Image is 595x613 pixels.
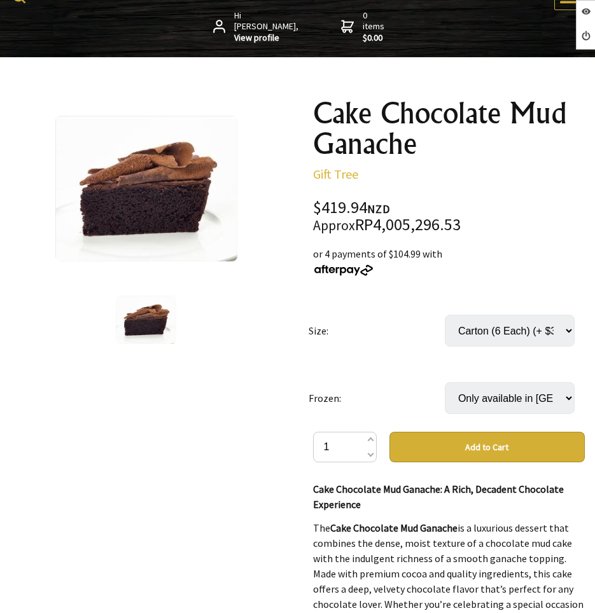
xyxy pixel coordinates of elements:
[313,200,585,233] div: $419.94 RP4,005,296.53
[341,10,387,44] a: 0 items$0.00
[313,265,374,276] img: Afterpay
[309,364,445,432] td: Frozen:
[313,483,564,511] strong: Cake Chocolate Mud Ganache: A Rich, Decadent Chocolate Experience
[55,116,237,261] img: Cake Chocolate Mud Ganache
[116,296,176,344] img: Cake Chocolate Mud Ganache
[363,32,387,44] strong: $0.00
[389,432,585,462] button: Add to Cart
[313,217,355,234] small: Approx
[213,10,300,44] a: Hi [PERSON_NAME],View profile
[313,246,585,277] div: or 4 payments of $104.99 with
[234,32,300,44] strong: View profile
[367,202,390,216] span: NZD
[309,297,445,364] td: Size:
[313,166,358,182] a: Gift Tree
[313,98,585,159] h1: Cake Chocolate Mud Ganache
[330,521,458,534] strong: Cake Chocolate Mud Ganache
[234,10,300,44] span: Hi [PERSON_NAME],
[363,10,387,44] span: 0 items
